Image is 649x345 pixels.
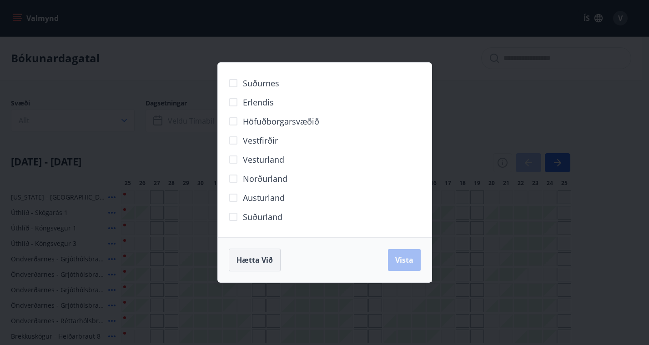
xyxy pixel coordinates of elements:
[243,211,282,223] span: Suðurland
[243,173,287,185] span: Norðurland
[236,255,273,265] span: Hætta við
[243,135,278,146] span: Vestfirðir
[243,115,319,127] span: Höfuðborgarsvæðið
[243,154,284,165] span: Vesturland
[243,96,274,108] span: Erlendis
[243,77,279,89] span: Suðurnes
[243,192,285,204] span: Austurland
[229,249,281,271] button: Hætta við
